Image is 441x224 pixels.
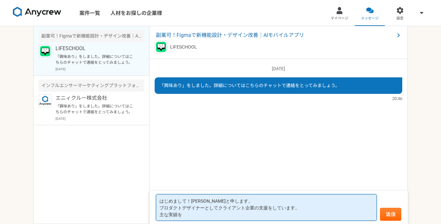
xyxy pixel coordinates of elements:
[56,94,135,102] p: エニィクルー株式会社
[56,67,144,72] p: [DATE]
[361,16,379,21] span: メッセージ
[155,40,168,53] img: lifeschool-symbol-app.png
[56,45,135,52] p: LIFESCHOOL
[380,208,401,221] button: 送信
[331,16,348,21] span: マイページ
[39,30,144,42] div: 副業可！Figmaで新機能設計・デザイン改善｜AIモバイルアプリ
[39,45,52,58] img: lifeschool-symbol-app.png
[155,65,402,72] p: [DATE]
[56,54,135,65] p: 「興味あり」をしました。詳細についてはこちらのチャットで連絡をとってみましょう。
[156,194,377,221] textarea: はじめまして！[PERSON_NAME]と申します。 プロダクトデザイナーとしてクライアント企業の支援をしています。 主な実績を
[392,95,402,102] span: 20:46
[396,16,404,21] span: 設定
[56,116,144,121] p: [DATE]
[39,94,52,107] img: logo_text_blue_01.png
[56,103,135,115] p: 「興味あり」をしました。詳細についてはこちらのチャットで連絡をとってみましょう。
[170,44,197,50] p: LIFESCHOOL
[156,31,395,39] span: 副業可！Figmaで新機能設計・デザイン改善｜AIモバイルアプリ
[39,80,144,92] div: インフルエンサーマーケティングプラットフォームのUIUXデザイナー
[159,83,340,88] span: 「興味あり」をしました。詳細についてはこちらのチャットで連絡をとってみましょう。
[13,7,61,17] img: 8DqYSo04kwAAAAASUVORK5CYII=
